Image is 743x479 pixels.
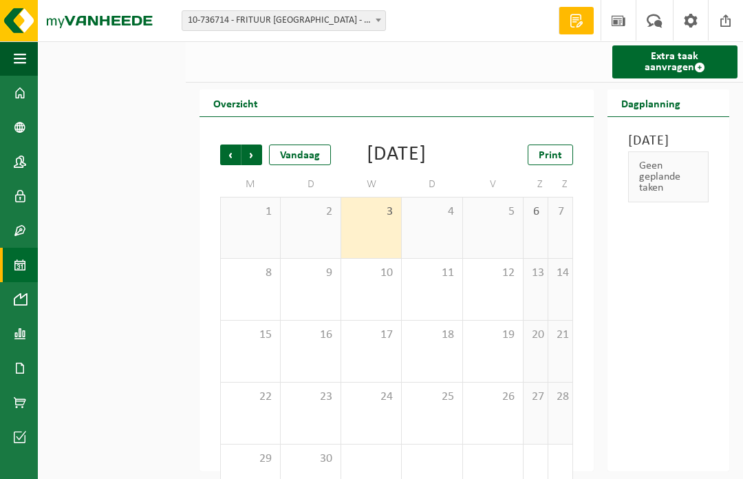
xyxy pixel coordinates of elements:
[539,150,562,161] span: Print
[555,266,566,281] span: 14
[182,10,386,31] span: 10-736714 - FRITUUR SINT-PIETERS - KUURNE
[220,172,281,197] td: M
[530,390,541,405] span: 27
[269,145,331,165] div: Vandaag
[470,328,516,343] span: 19
[628,151,709,202] div: Geen geplande taken
[341,172,402,197] td: W
[530,328,541,343] span: 20
[182,11,385,30] span: 10-736714 - FRITUUR SINT-PIETERS - KUURNE
[555,328,566,343] span: 21
[348,328,394,343] span: 17
[348,266,394,281] span: 10
[348,390,394,405] span: 24
[228,266,273,281] span: 8
[555,390,566,405] span: 28
[200,89,272,116] h2: Overzicht
[402,172,462,197] td: D
[241,145,262,165] span: Volgende
[288,204,334,220] span: 2
[470,266,516,281] span: 12
[288,451,334,467] span: 30
[281,172,341,197] td: D
[612,45,738,78] a: Extra taak aanvragen
[228,204,273,220] span: 1
[628,131,709,151] h3: [DATE]
[555,204,566,220] span: 7
[524,172,548,197] td: Z
[228,390,273,405] span: 22
[530,204,541,220] span: 6
[530,266,541,281] span: 13
[220,145,241,165] span: Vorige
[409,266,455,281] span: 11
[470,204,516,220] span: 5
[409,204,455,220] span: 4
[288,328,334,343] span: 16
[288,390,334,405] span: 23
[409,328,455,343] span: 18
[470,390,516,405] span: 26
[348,204,394,220] span: 3
[288,266,334,281] span: 9
[228,451,273,467] span: 29
[548,172,573,197] td: Z
[367,145,427,165] div: [DATE]
[528,145,573,165] a: Print
[607,89,694,116] h2: Dagplanning
[409,390,455,405] span: 25
[228,328,273,343] span: 15
[463,172,524,197] td: V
